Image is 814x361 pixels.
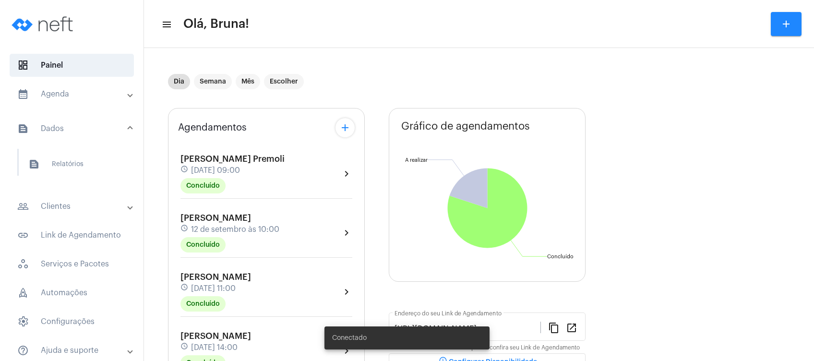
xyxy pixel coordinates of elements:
[17,88,128,100] mat-panel-title: Agenda
[341,227,352,239] mat-icon: chevron_right
[178,122,247,133] span: Agendamentos
[10,253,134,276] span: Serviços e Pacotes
[264,74,304,89] mat-chip: Escolher
[17,258,29,270] span: sidenav icon
[180,332,251,340] span: [PERSON_NAME]
[464,345,580,351] mat-hint: Copie ou confira seu Link de Agendamento
[6,144,144,189] div: sidenav iconDados
[17,201,29,212] mat-icon: sidenav icon
[401,120,530,132] span: Gráfico de agendamentos
[548,322,560,333] mat-icon: content_copy
[17,123,128,134] mat-panel-title: Dados
[28,158,40,170] mat-icon: sidenav icon
[180,178,226,193] mat-chip: Concluído
[180,237,226,253] mat-chip: Concluído
[332,333,367,343] span: Conectado
[10,54,134,77] span: Painel
[341,168,352,180] mat-icon: chevron_right
[191,284,236,293] span: [DATE] 11:00
[180,214,251,222] span: [PERSON_NAME]
[180,224,189,235] mat-icon: schedule
[10,281,134,304] span: Automações
[10,224,134,247] span: Link de Agendamento
[191,225,279,234] span: 12 de setembro às 10:00
[17,60,29,71] span: sidenav icon
[17,201,128,212] mat-panel-title: Clientes
[17,345,128,356] mat-panel-title: Ajuda e suporte
[547,254,574,259] text: Concluído
[566,322,577,333] mat-icon: open_in_new
[17,88,29,100] mat-icon: sidenav icon
[6,83,144,106] mat-expansion-panel-header: sidenav iconAgenda
[17,345,29,356] mat-icon: sidenav icon
[191,343,238,352] span: [DATE] 14:00
[17,229,29,241] mat-icon: sidenav icon
[180,155,285,163] span: [PERSON_NAME] Premoli
[180,165,189,176] mat-icon: schedule
[17,316,29,327] span: sidenav icon
[17,123,29,134] mat-icon: sidenav icon
[10,310,134,333] span: Configurações
[341,286,352,298] mat-icon: chevron_right
[180,283,189,294] mat-icon: schedule
[21,153,122,176] span: Relatórios
[180,273,251,281] span: [PERSON_NAME]
[194,74,232,89] mat-chip: Semana
[236,74,260,89] mat-chip: Mês
[8,5,80,43] img: logo-neft-novo-2.png
[183,16,249,32] span: Olá, Bruna!
[17,287,29,299] span: sidenav icon
[6,195,144,218] mat-expansion-panel-header: sidenav iconClientes
[339,122,351,133] mat-icon: add
[6,113,144,144] mat-expansion-panel-header: sidenav iconDados
[168,74,190,89] mat-chip: Dia
[405,157,428,163] text: A realizar
[180,296,226,312] mat-chip: Concluído
[780,18,792,30] mat-icon: add
[180,342,189,353] mat-icon: schedule
[161,19,171,30] mat-icon: sidenav icon
[191,166,240,175] span: [DATE] 09:00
